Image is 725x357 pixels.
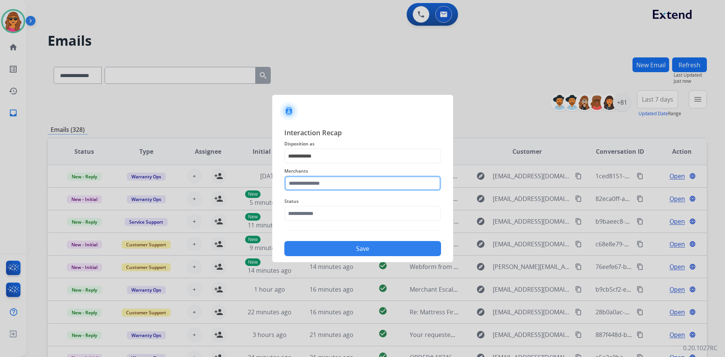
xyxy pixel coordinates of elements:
[284,139,441,148] span: Disposition as
[683,343,717,352] p: 0.20.1027RC
[284,197,441,206] span: Status
[284,127,441,139] span: Interaction Recap
[280,102,298,120] img: contactIcon
[284,167,441,176] span: Merchants
[284,241,441,256] button: Save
